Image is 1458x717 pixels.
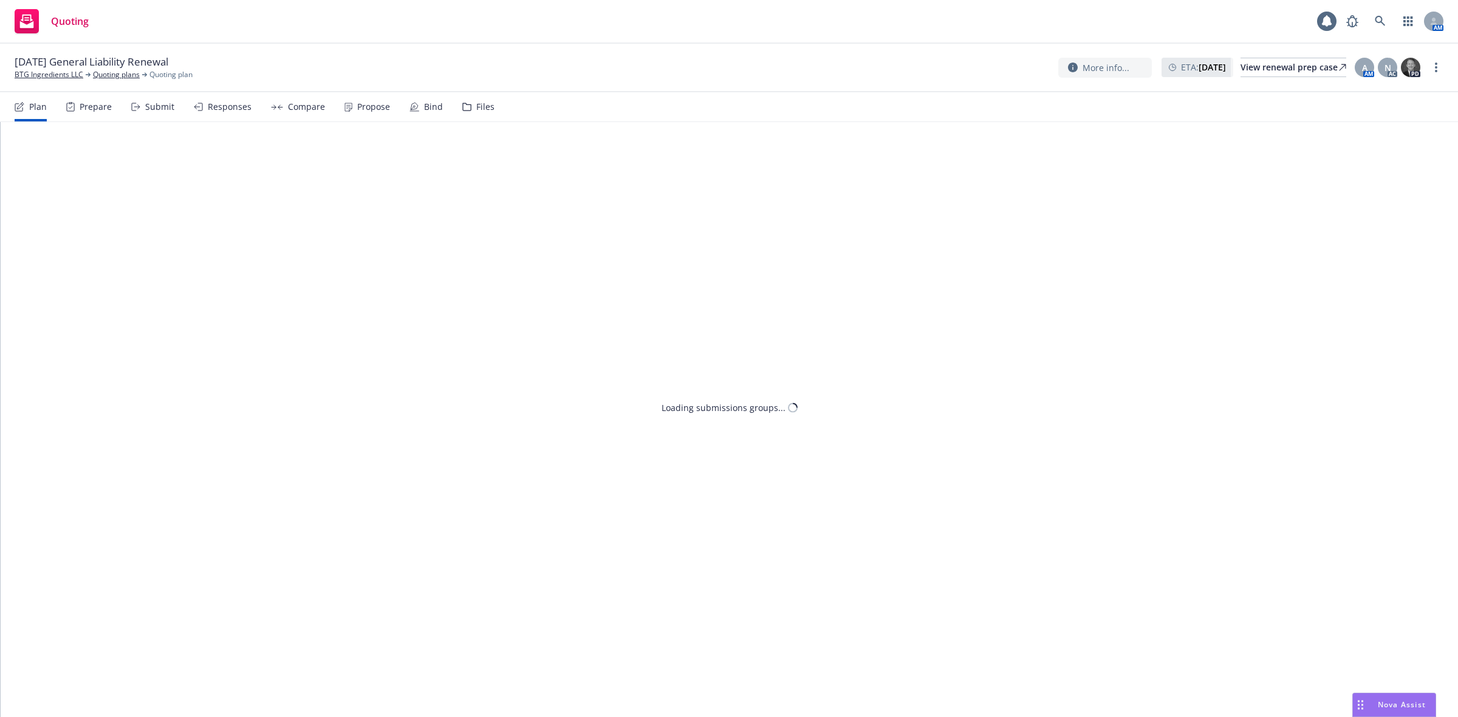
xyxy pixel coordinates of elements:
div: Plan [29,102,47,112]
div: Submit [145,102,174,112]
div: Propose [357,102,390,112]
span: Nova Assist [1378,699,1426,710]
span: ETA : [1181,61,1226,73]
a: more [1429,60,1443,75]
span: A [1362,61,1367,74]
div: Bind [424,102,443,112]
div: Responses [208,102,252,112]
div: Loading submissions groups... [662,401,785,414]
div: Drag to move [1353,693,1368,716]
a: Quoting [10,4,94,38]
div: Compare [288,102,325,112]
span: [DATE] General Liability Renewal [15,55,168,69]
span: N [1384,61,1391,74]
div: Files [476,102,495,112]
a: Report a Bug [1340,9,1364,33]
div: Prepare [80,102,112,112]
a: View renewal prep case [1241,58,1346,77]
a: Search [1368,9,1392,33]
span: Quoting plan [149,69,193,80]
a: BTG Ingredients LLC [15,69,83,80]
span: More info... [1083,61,1129,74]
a: Switch app [1396,9,1420,33]
span: Quoting [51,16,89,26]
a: Quoting plans [93,69,140,80]
button: More info... [1058,58,1152,78]
button: Nova Assist [1352,693,1436,717]
img: photo [1401,58,1420,77]
strong: [DATE] [1199,61,1226,73]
